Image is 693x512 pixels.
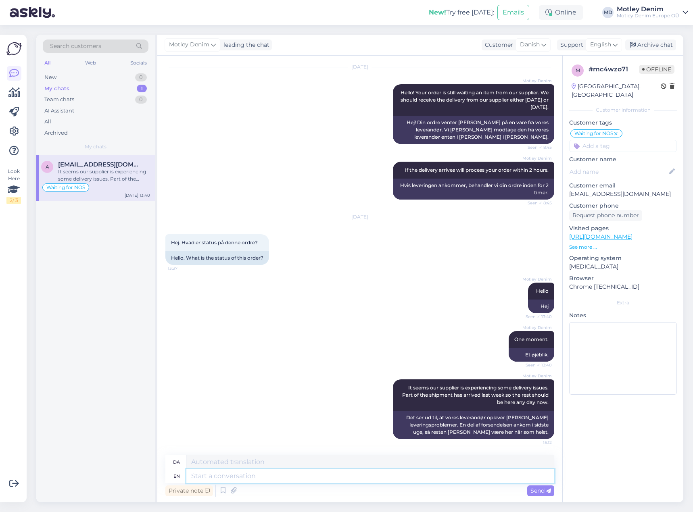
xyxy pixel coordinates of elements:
p: [EMAIL_ADDRESS][DOMAIN_NAME] [569,190,677,198]
div: Motley Denim [617,6,679,12]
div: Det ser ud til, at vores leverandør oplever [PERSON_NAME] leveringsproblemer. En del af forsendel... [393,411,554,439]
p: Browser [569,274,677,283]
div: Motley Denim Europe OÜ [617,12,679,19]
div: Hello. What is the status of this order? [165,251,269,265]
a: Motley DenimMotley Denim Europe OÜ [617,6,688,19]
p: Notes [569,311,677,320]
span: Motley Denim [522,325,552,331]
a: [URL][DOMAIN_NAME] [569,233,632,240]
p: [MEDICAL_DATA] [569,262,677,271]
div: Support [557,41,583,49]
div: Private note [165,485,213,496]
span: It seems our supplier is experiencing some delivery issues. Part of the shipment has arrived last... [402,385,550,405]
span: Danish [520,40,540,49]
div: Archived [44,129,68,137]
p: Customer tags [569,119,677,127]
span: Hej. Hvad er status på denne ordre? [171,239,258,246]
div: All [44,118,51,126]
div: All [43,58,52,68]
span: English [590,40,611,49]
span: One moment. [514,336,549,342]
div: 1 [137,85,147,93]
span: Seen ✓ 8:45 [522,200,552,206]
p: See more ... [569,244,677,251]
div: Online [539,5,583,20]
input: Add name [570,167,668,176]
div: [DATE] 13:40 [125,192,150,198]
b: New! [429,8,446,16]
span: Seen ✓ 13:40 [522,314,552,320]
span: 15:12 [522,439,552,445]
div: Request phone number [569,210,642,221]
span: 13:37 [168,265,198,271]
div: Et øjeblik. [509,348,554,362]
span: Waiting for NOS [46,185,85,190]
input: Add a tag [569,140,677,152]
div: Team chats [44,96,74,104]
span: Search customers [50,42,101,50]
div: Archive chat [625,40,676,50]
p: Customer email [569,181,677,190]
span: Hello! Your order is still waiting an item from our supplier. We should receive the delivery from... [401,89,550,110]
div: My chats [44,85,69,93]
div: Hej! Din ordre venter [PERSON_NAME] på en vare fra vores leverandør. Vi [PERSON_NAME] modtage den... [393,116,554,144]
span: Seen ✓ 13:40 [522,362,552,368]
img: Askly Logo [6,41,22,56]
div: Hvis leveringen ankommer, behandler vi din ordre inden for 2 timer. [393,179,554,200]
span: Send [530,487,551,494]
p: Chrome [TECHNICAL_ID] [569,283,677,291]
span: Motley Denim [522,78,552,84]
span: Motley Denim [522,373,552,379]
div: New [44,73,56,81]
div: [DATE] [165,213,554,221]
div: Look Here [6,168,21,204]
div: Extra [569,299,677,306]
span: Offline [639,65,674,74]
span: ankhenstein@gmail.com [58,161,142,168]
div: Socials [129,58,148,68]
p: Customer name [569,155,677,164]
div: Try free [DATE]: [429,8,494,17]
div: Customer [482,41,513,49]
div: [GEOGRAPHIC_DATA], [GEOGRAPHIC_DATA] [572,82,661,99]
div: MD [602,7,614,18]
p: Operating system [569,254,677,262]
div: # mc4wzo71 [589,65,639,74]
div: Customer information [569,106,677,114]
div: Hej [528,300,554,313]
span: My chats [85,143,106,150]
div: da [173,455,180,469]
span: Motley Denim [169,40,209,49]
span: a [46,164,49,170]
div: AI Assistant [44,107,74,115]
div: 0 [135,96,147,104]
div: It seems our supplier is experiencing some delivery issues. Part of the shipment has arrived last... [58,168,150,183]
div: [DATE] [165,63,554,71]
button: Emails [497,5,529,20]
span: Waiting for NOS [574,131,613,136]
span: Hello [536,288,549,294]
span: m [576,67,580,73]
div: 2 / 3 [6,197,21,204]
span: Seen ✓ 8:45 [522,144,552,150]
p: Customer phone [569,202,677,210]
div: Web [83,58,98,68]
span: Motley Denim [522,276,552,282]
div: leading the chat [220,41,269,49]
div: en [173,469,180,483]
span: If the delivery arrives will process your order within 2 hours. [405,167,549,173]
p: Visited pages [569,224,677,233]
span: Motley Denim [522,155,552,161]
div: 0 [135,73,147,81]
